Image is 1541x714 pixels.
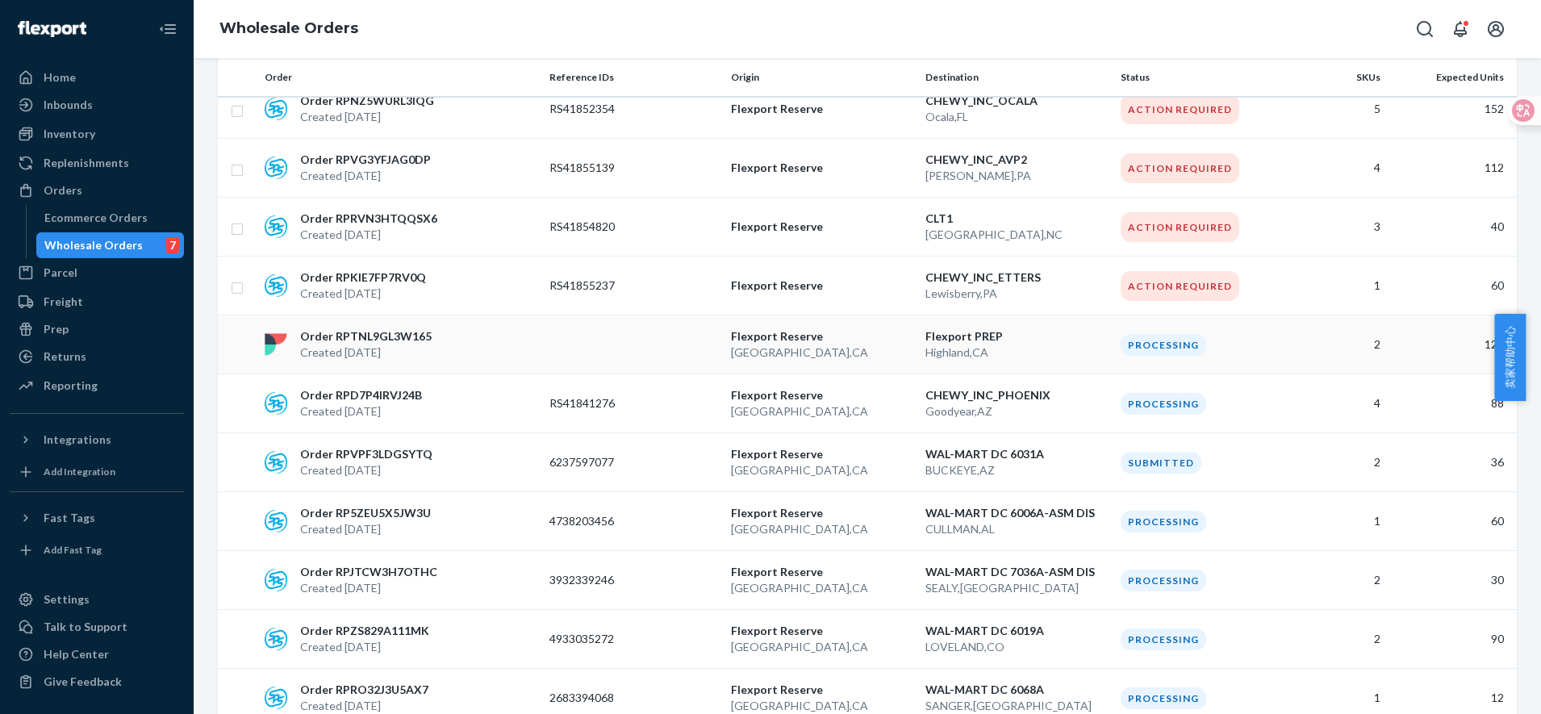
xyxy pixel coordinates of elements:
[300,109,434,125] p: Created [DATE]
[1121,334,1206,356] div: Processing
[300,639,429,655] p: Created [DATE]
[44,349,86,365] div: Returns
[300,521,431,537] p: Created [DATE]
[10,505,184,531] button: Fast Tags
[300,698,428,714] p: Created [DATE]
[549,219,679,235] p: RS41854820
[44,265,77,281] div: Parcel
[925,168,1108,184] p: [PERSON_NAME] , PA
[1296,433,1387,492] td: 2
[731,698,913,714] p: [GEOGRAPHIC_DATA] , CA
[300,93,434,109] p: Order RPNZ5WURL3IQG
[925,564,1108,580] p: WAL-MART DC 7036A-ASM DIS
[731,446,913,462] p: Flexport Reserve
[549,160,679,176] p: RS41855139
[44,182,82,198] div: Orders
[1121,393,1206,415] div: Processing
[731,344,913,361] p: [GEOGRAPHIC_DATA] , CA
[1387,315,1517,374] td: 124
[1480,13,1512,45] button: Open account menu
[925,328,1108,344] p: Flexport PREP
[44,619,127,635] div: Talk to Support
[549,395,679,411] p: RS41841276
[10,121,184,147] a: Inventory
[1121,271,1239,301] div: Action Required
[300,286,426,302] p: Created [DATE]
[925,403,1108,420] p: Goodyear , AZ
[925,227,1108,243] p: [GEOGRAPHIC_DATA] , NC
[1296,80,1387,139] td: 5
[731,580,913,596] p: [GEOGRAPHIC_DATA] , CA
[300,623,429,639] p: Order RPZS829A111MK
[1296,257,1387,315] td: 1
[731,328,913,344] p: Flexport Reserve
[44,674,122,690] div: Give Feedback
[1296,58,1387,97] th: SKUs
[549,278,679,294] p: RS41855237
[543,58,725,97] th: Reference IDs
[925,639,1108,655] p: LOVELAND , CO
[265,628,287,650] img: sps-commerce logo
[300,227,437,243] p: Created [DATE]
[1387,433,1517,492] td: 36
[1296,610,1387,669] td: 2
[925,109,1108,125] p: Ocala , FL
[44,155,129,171] div: Replenishments
[731,160,913,176] p: Flexport Reserve
[925,682,1108,698] p: WAL-MART DC 6068A
[1121,511,1206,532] div: Processing
[731,521,913,537] p: [GEOGRAPHIC_DATA] , CA
[44,69,76,86] div: Home
[44,591,90,608] div: Settings
[925,521,1108,537] p: CULLMAN , AL
[300,403,422,420] p: Created [DATE]
[44,510,95,526] div: Fast Tags
[265,333,287,356] img: flexport logo
[725,58,920,97] th: Origin
[265,451,287,474] img: sps-commerce logo
[731,278,913,294] p: Flexport Reserve
[1296,492,1387,551] td: 1
[10,669,184,695] button: Give Feedback
[10,459,184,485] a: Add Integration
[731,387,913,403] p: Flexport Reserve
[265,215,287,238] img: sps-commerce logo
[265,569,287,591] img: sps-commerce logo
[1121,687,1206,709] div: Processing
[925,93,1108,109] p: CHEWY_INC_OCALA
[44,321,69,337] div: Prep
[44,465,115,478] div: Add Integration
[1296,315,1387,374] td: 2
[925,286,1108,302] p: Lewisberry , PA
[300,564,437,580] p: Order RPJTCW3H7OTHC
[10,316,184,342] a: Prep
[10,260,184,286] a: Parcel
[1387,610,1517,669] td: 90
[1409,13,1441,45] button: Open Search Box
[10,614,184,640] a: Talk to Support
[1387,492,1517,551] td: 60
[10,65,184,90] a: Home
[10,150,184,176] a: Replenishments
[44,237,143,253] div: Wholesale Orders
[265,157,287,179] img: sps-commerce logo
[44,543,102,557] div: Add Fast Tag
[925,623,1108,639] p: WAL-MART DC 6019A
[300,328,432,344] p: Order RPTNL9GL3W165
[265,392,287,415] img: sps-commerce logo
[44,378,98,394] div: Reporting
[1387,374,1517,433] td: 88
[36,205,185,231] a: Ecommerce Orders
[300,269,426,286] p: Order RPKIE7FP7RV0Q
[265,98,287,120] img: sps-commerce logo
[10,587,184,612] a: Settings
[925,344,1108,361] p: Highland , CA
[1121,452,1201,474] div: Submitted
[1296,139,1387,198] td: 4
[1494,314,1526,401] button: 卖家帮助中心
[1296,374,1387,433] td: 4
[300,682,428,698] p: Order RPRO32J3U5AX7
[1121,628,1206,650] div: Processing
[300,344,432,361] p: Created [DATE]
